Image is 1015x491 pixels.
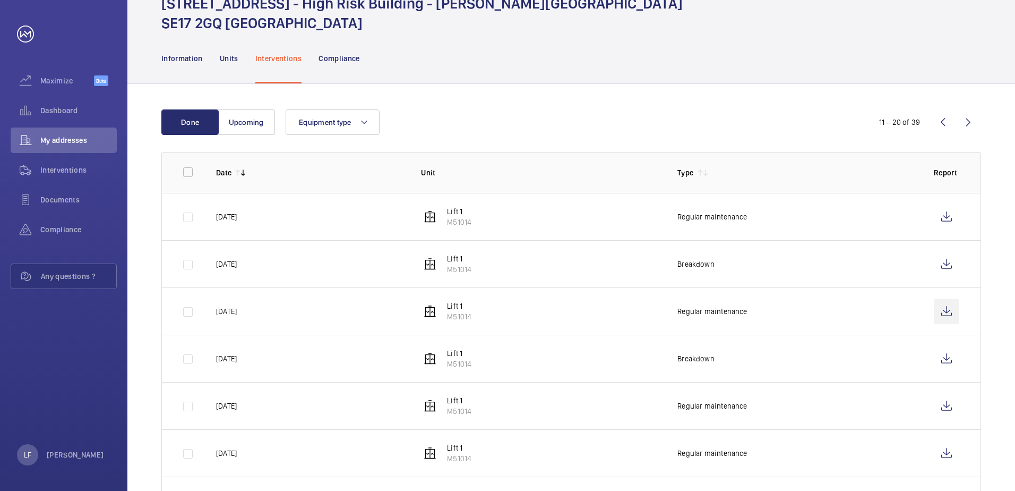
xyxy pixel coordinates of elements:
span: My addresses [40,135,117,146]
p: Date [216,167,231,178]
p: Regular maintenance [677,211,747,222]
img: elevator.svg [424,447,436,460]
p: Compliance [319,53,360,64]
span: Any questions ? [41,271,116,282]
p: Interventions [255,53,302,64]
p: Lift 1 [447,253,471,264]
p: Units [220,53,238,64]
p: [DATE] [216,401,237,411]
button: Equipment type [286,109,380,135]
p: Regular maintenance [677,448,747,459]
p: Information [161,53,203,64]
span: Equipment type [299,118,351,126]
p: Breakdown [677,259,715,269]
img: elevator.svg [424,258,436,270]
img: elevator.svg [424,210,436,223]
span: Beta [94,75,108,86]
p: Unit [421,167,660,178]
p: M51014 [447,453,471,464]
span: Dashboard [40,105,117,116]
p: [DATE] [216,448,237,459]
p: Lift 1 [447,206,471,217]
p: LF [24,450,31,460]
button: Done [161,109,219,135]
p: [PERSON_NAME] [47,450,104,460]
p: Breakdown [677,353,715,364]
p: [DATE] [216,353,237,364]
p: M51014 [447,311,471,322]
p: [DATE] [216,306,237,317]
p: M51014 [447,217,471,227]
span: Compliance [40,224,117,235]
p: [DATE] [216,211,237,222]
p: M51014 [447,359,471,369]
img: elevator.svg [424,305,436,318]
div: 11 – 20 of 39 [879,117,920,128]
img: elevator.svg [424,400,436,412]
img: elevator.svg [424,352,436,365]
span: Interventions [40,165,117,175]
p: Lift 1 [447,443,471,453]
p: Regular maintenance [677,401,747,411]
p: Regular maintenance [677,306,747,317]
p: M51014 [447,406,471,417]
p: [DATE] [216,259,237,269]
p: M51014 [447,264,471,275]
p: Report [934,167,959,178]
p: Type [677,167,693,178]
button: Upcoming [218,109,275,135]
p: Lift 1 [447,301,471,311]
span: Documents [40,194,117,205]
p: Lift 1 [447,348,471,359]
p: Lift 1 [447,395,471,406]
span: Maximize [40,75,94,86]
